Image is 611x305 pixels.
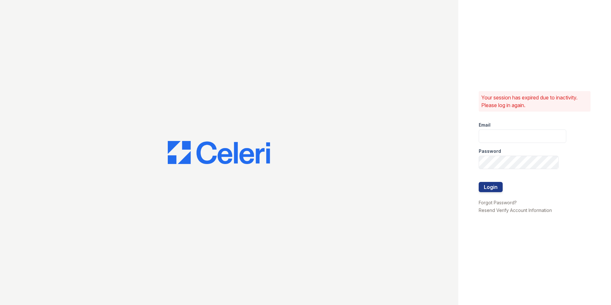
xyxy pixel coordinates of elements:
[481,94,588,109] p: Your session has expired due to inactivity. Please log in again.
[168,141,270,164] img: CE_Logo_Blue-a8612792a0a2168367f1c8372b55b34899dd931a85d93a1a3d3e32e68fde9ad4.png
[479,182,503,192] button: Login
[479,207,552,213] a: Resend Verify Account Information
[479,148,501,154] label: Password
[479,122,491,128] label: Email
[479,200,517,205] a: Forgot Password?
